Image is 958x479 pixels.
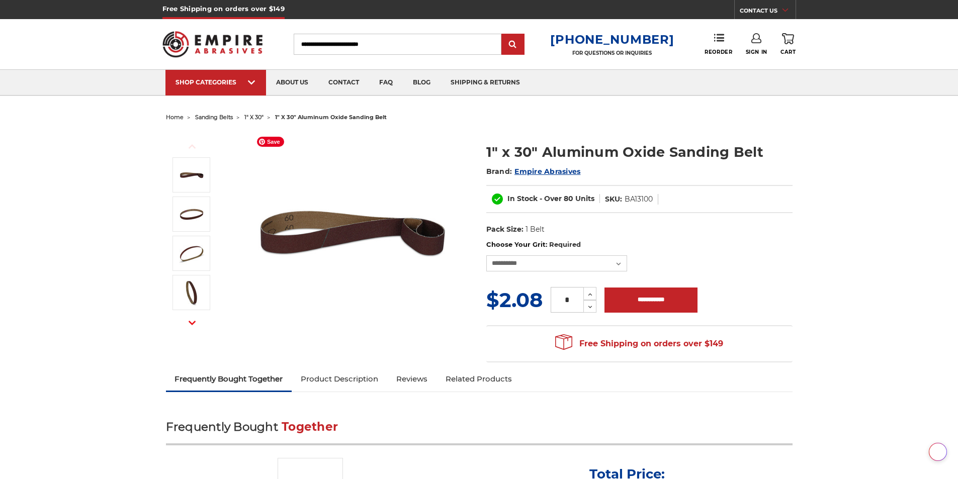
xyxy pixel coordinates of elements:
[486,288,543,312] span: $2.08
[244,114,264,121] a: 1" x 30"
[166,114,184,121] a: home
[503,35,523,55] input: Submit
[180,312,204,334] button: Next
[550,50,674,56] p: FOR QUESTIONS OR INQUIRIES
[605,194,622,205] dt: SKU:
[179,280,204,305] img: 1" x 30" - Aluminum Oxide Sanding Belt
[387,368,437,390] a: Reviews
[166,420,278,434] span: Frequently Bought
[176,78,256,86] div: SHOP CATEGORIES
[486,167,512,176] span: Brand:
[780,33,796,55] a: Cart
[705,49,732,55] span: Reorder
[625,194,653,205] dd: BA13100
[275,114,387,121] span: 1" x 30" aluminum oxide sanding belt
[179,241,204,266] img: 1" x 30" Sanding Belt AOX
[507,194,538,203] span: In Stock
[486,224,524,235] dt: Pack Size:
[526,224,545,235] dd: 1 Belt
[252,132,453,333] img: 1" x 30" Aluminum Oxide File Belt
[266,70,318,95] a: about us
[486,240,793,250] label: Choose Your Grit:
[550,32,674,47] a: [PHONE_NUMBER]
[437,368,521,390] a: Related Products
[564,194,573,203] span: 80
[369,70,403,95] a: faq
[486,142,793,162] h1: 1" x 30" Aluminum Oxide Sanding Belt
[555,334,723,354] span: Free Shipping on orders over $149
[780,49,796,55] span: Cart
[403,70,441,95] a: blog
[514,167,580,176] a: Empire Abrasives
[318,70,369,95] a: contact
[441,70,530,95] a: shipping & returns
[705,33,732,55] a: Reorder
[575,194,594,203] span: Units
[740,5,796,19] a: CONTACT US
[162,25,263,64] img: Empire Abrasives
[257,137,284,147] span: Save
[195,114,233,121] a: sanding belts
[292,368,387,390] a: Product Description
[179,202,204,227] img: 1" x 30" Aluminum Oxide Sanding Belt
[746,49,767,55] span: Sign In
[179,162,204,187] img: 1" x 30" Aluminum Oxide File Belt
[180,136,204,157] button: Previous
[549,240,581,248] small: Required
[166,368,292,390] a: Frequently Bought Together
[540,194,562,203] span: - Over
[282,420,338,434] span: Together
